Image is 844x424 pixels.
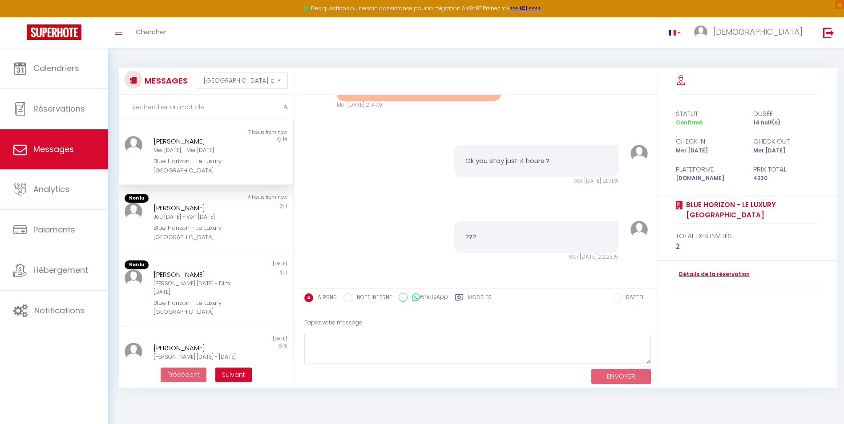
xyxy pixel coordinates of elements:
div: [PERSON_NAME] [153,136,243,147]
div: Prix total [747,164,825,175]
button: Next [215,368,252,383]
div: Mer [DATE] [747,147,825,155]
div: Plateforme [670,164,748,175]
span: Analytics [33,184,69,195]
label: AIRBNB [313,293,337,303]
div: statut [670,108,748,119]
a: Détails de la réservation [676,270,750,279]
span: 14 [283,136,287,143]
span: Hébergement [33,264,88,276]
label: RAPPEL [622,293,644,303]
div: [PERSON_NAME] [153,269,243,280]
img: Super Booking [27,24,81,40]
span: Précédent [167,370,200,379]
img: logout [823,27,834,38]
a: Blue Horizon - Le Luxury [GEOGRAPHIC_DATA] [683,200,820,220]
span: Réservations [33,103,85,114]
div: total des invités [676,231,820,241]
a: >>> ICI <<<< [510,4,541,12]
span: 1 [286,203,287,209]
label: WhatsApp [408,293,448,303]
div: Jeu [DATE] - Ven [DATE] [153,213,243,221]
div: Blue Horizon - Le Luxury [GEOGRAPHIC_DATA] [153,224,243,242]
h3: MESSAGES [142,71,188,91]
img: ... [125,203,142,220]
img: ... [125,269,142,287]
button: ENVOYER [591,369,651,384]
div: Mer [DATE] 21:51:31 [454,177,619,185]
pre: ??? [465,232,608,242]
div: [PERSON_NAME] [DATE] - Dim [DATE] [153,280,243,296]
button: Previous [161,368,206,383]
div: Mer [DATE] - Mer [DATE] [153,146,243,155]
img: ... [630,221,648,239]
div: [PERSON_NAME] [153,343,243,353]
div: Mer [DATE] 22:23:15 [454,253,619,261]
span: 3 [284,343,287,349]
div: [PERSON_NAME] [153,203,243,213]
div: 4 hours from now [206,194,292,203]
label: Modèles [468,293,492,304]
div: Tapez votre message [304,312,651,334]
label: NOTE INTERNE [352,293,392,303]
a: Chercher [129,17,173,48]
div: Mer [DATE] [670,147,748,155]
div: check out [747,136,825,147]
div: 4230 [747,174,825,183]
span: 1 [286,269,287,276]
img: ... [125,343,142,360]
div: [PERSON_NAME] [DATE] - [DATE] Nov [153,353,243,370]
div: Blue Horizon - Le Luxury [GEOGRAPHIC_DATA] [153,157,243,175]
span: Confirmé [676,119,703,126]
img: ... [630,145,648,163]
pre: Ok you stay just 4 hours ? [465,156,608,166]
img: ... [694,25,707,39]
div: [DATE] [206,336,292,343]
a: ... [DEMOGRAPHIC_DATA] [687,17,814,48]
span: Paiements [33,224,75,235]
img: ... [125,136,142,154]
span: Messages [33,144,74,155]
span: Non lu [125,260,149,269]
span: Calendriers [33,63,79,74]
span: Suivant [222,370,245,379]
div: 2 [676,241,820,252]
span: [DEMOGRAPHIC_DATA] [713,26,803,37]
div: Blue Horizon - Le Luxury [GEOGRAPHIC_DATA] [153,299,243,317]
input: Rechercher un mot clé [119,95,294,120]
span: Chercher [136,27,166,36]
span: Non lu [125,194,149,203]
div: 7 hours from now [206,129,292,136]
span: Notifications [34,305,85,316]
div: Mer [DATE] 21:47:01 [337,101,501,109]
div: [DATE] [206,260,292,269]
div: 14 nuit(s) [747,119,825,127]
div: check in [670,136,748,147]
div: durée [747,108,825,119]
div: [DOMAIN_NAME] [670,174,748,183]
